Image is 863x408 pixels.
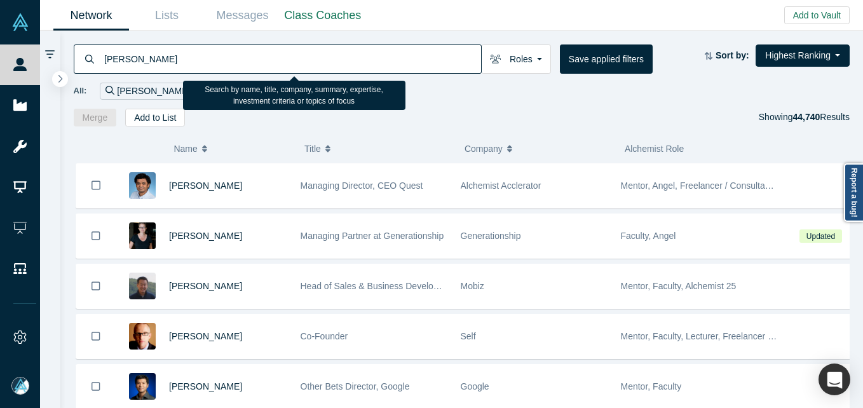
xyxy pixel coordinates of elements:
[784,6,850,24] button: Add to Vault
[100,83,205,100] div: [PERSON_NAME]
[205,1,280,31] a: Messages
[621,381,682,391] span: Mentor, Faculty
[11,13,29,31] img: Alchemist Vault Logo
[621,231,676,241] span: Faculty, Angel
[461,331,476,341] span: Self
[756,44,850,67] button: Highest Ranking
[465,135,611,162] button: Company
[301,231,444,241] span: Managing Partner at Generationship
[129,323,156,350] img: Robert Winder's Profile Image
[53,1,129,31] a: Network
[169,381,242,391] a: [PERSON_NAME]
[792,112,850,122] span: Results
[11,377,29,395] img: Mia Scott's Account
[481,44,551,74] button: Roles
[461,180,541,191] span: Alchemist Acclerator
[173,135,291,162] button: Name
[301,180,423,191] span: Managing Director, CEO Quest
[560,44,653,74] button: Save applied filters
[301,281,493,291] span: Head of Sales & Business Development (interim)
[301,331,348,341] span: Co-Founder
[76,264,116,308] button: Bookmark
[169,331,242,341] a: [PERSON_NAME]
[625,144,684,154] span: Alchemist Role
[74,85,87,97] span: All:
[74,109,117,126] button: Merge
[169,231,242,241] a: [PERSON_NAME]
[129,1,205,31] a: Lists
[173,135,197,162] span: Name
[301,381,410,391] span: Other Bets Director, Google
[280,1,365,31] a: Class Coaches
[129,172,156,199] img: Gnani Palanikumar's Profile Image
[792,112,820,122] strong: 44,740
[844,163,863,222] a: Report a bug!
[304,135,451,162] button: Title
[169,281,242,291] a: [PERSON_NAME]
[129,373,156,400] img: Steven Kan's Profile Image
[76,163,116,208] button: Bookmark
[759,109,850,126] div: Showing
[716,50,749,60] strong: Sort by:
[190,84,200,99] button: Remove Filter
[304,135,321,162] span: Title
[461,281,484,291] span: Mobiz
[76,214,116,258] button: Bookmark
[125,109,185,126] button: Add to List
[621,281,737,291] span: Mentor, Faculty, Alchemist 25
[461,381,489,391] span: Google
[465,135,503,162] span: Company
[103,44,481,74] input: Search by name, title, company, summary, expertise, investment criteria or topics of focus
[129,273,156,299] img: Michael Chang's Profile Image
[76,315,116,358] button: Bookmark
[169,180,242,191] a: [PERSON_NAME]
[461,231,521,241] span: Generationship
[129,222,156,249] img: Rachel Chalmers's Profile Image
[799,229,841,243] span: Updated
